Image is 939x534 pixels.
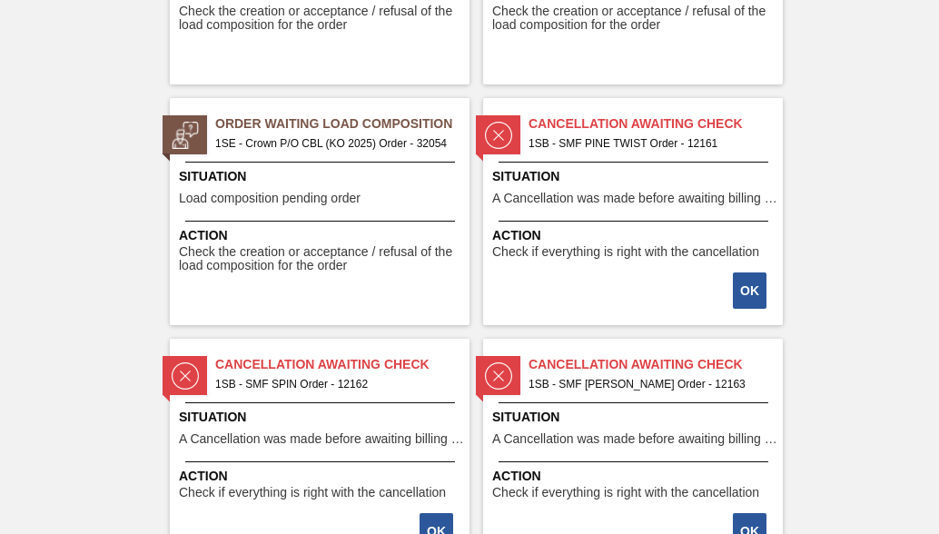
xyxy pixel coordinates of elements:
[179,192,361,205] span: Load composition pending order
[172,122,199,149] img: status
[485,122,512,149] img: status
[172,362,199,390] img: status
[733,272,766,309] button: OK
[179,408,465,427] span: Situation
[179,432,465,446] span: A Cancellation was made before awaiting billing stage
[179,5,465,33] span: Check the creation or acceptance / refusal of the load composition for the order
[492,432,778,446] span: A Cancellation was made before awaiting billing stage
[529,133,768,153] span: 1SB - SMF PINE TWIST Order - 12161
[215,133,455,153] span: 1SE - Crown P/O CBL (KO 2025) Order - 32054
[485,362,512,390] img: status
[492,5,778,33] span: Check the creation or acceptance / refusal of the load composition for the order
[215,374,455,394] span: 1SB - SMF SPIN Order - 12162
[179,226,465,245] span: Action
[492,167,778,186] span: Situation
[492,486,759,499] span: Check if everything is right with the cancellation
[215,355,469,374] span: Cancellation Awaiting Check
[179,167,465,186] span: Situation
[529,374,768,394] span: 1SB - SMF STROM Order - 12163
[735,271,768,311] div: Complete task: 2244665
[529,355,783,374] span: Cancellation Awaiting Check
[492,408,778,427] span: Situation
[179,486,446,499] span: Check if everything is right with the cancellation
[492,467,778,486] span: Action
[179,245,465,273] span: Check the creation or acceptance / refusal of the load composition for the order
[215,114,469,133] span: Order Waiting Load Composition
[529,114,783,133] span: Cancellation Awaiting Check
[179,467,465,486] span: Action
[492,226,778,245] span: Action
[492,192,778,205] span: A Cancellation was made before awaiting billing stage
[492,245,759,259] span: Check if everything is right with the cancellation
